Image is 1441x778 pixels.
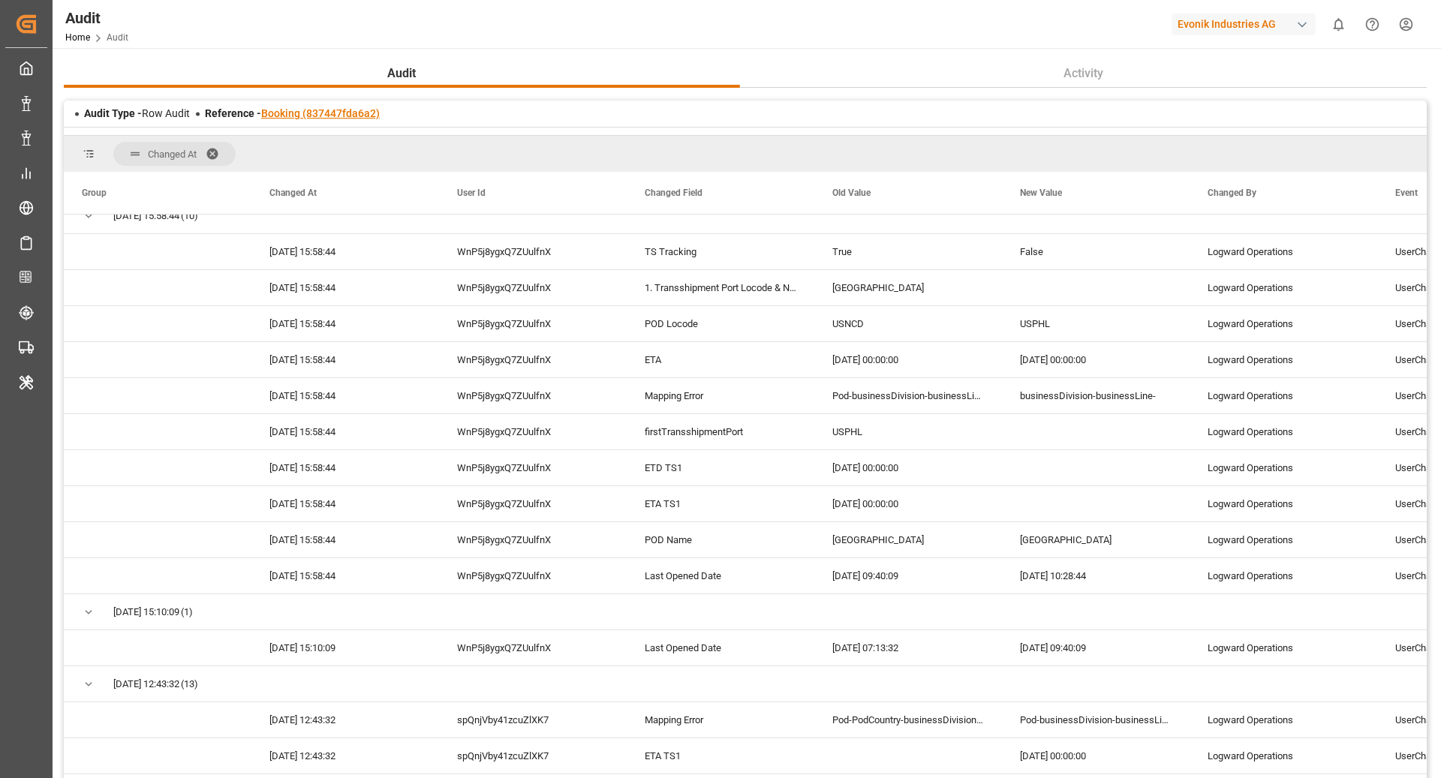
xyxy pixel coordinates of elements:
[439,270,627,305] div: WnP5j8ygxQ7ZUulfnX
[82,188,107,198] span: Group
[1020,188,1062,198] span: New Value
[1172,14,1316,35] div: Evonik Industries AG
[251,450,439,485] div: [DATE] 15:58:44
[439,450,627,485] div: WnP5j8ygxQ7ZUulfnX
[814,522,1002,557] div: [GEOGRAPHIC_DATA]
[627,306,814,341] div: POD Locode
[1190,630,1377,665] div: Logward Operations
[1002,738,1190,773] div: [DATE] 00:00:00
[1322,8,1355,41] button: show 0 new notifications
[1208,188,1256,198] span: Changed By
[181,667,198,701] span: (13)
[251,558,439,593] div: [DATE] 15:58:44
[627,522,814,557] div: POD Name
[251,306,439,341] div: [DATE] 15:58:44
[627,378,814,413] div: Mapping Error
[814,270,1002,305] div: [GEOGRAPHIC_DATA]
[439,378,627,413] div: WnP5j8ygxQ7ZUulfnX
[814,342,1002,377] div: [DATE] 00:00:00
[1190,378,1377,413] div: Logward Operations
[814,486,1002,521] div: [DATE] 00:00:00
[439,486,627,521] div: WnP5j8ygxQ7ZUulfnX
[627,414,814,449] div: firstTransshipmentPort
[251,270,439,305] div: [DATE] 15:58:44
[1190,702,1377,737] div: Logward Operations
[1190,270,1377,305] div: Logward Operations
[439,738,627,773] div: spQnjVby41zcuZlXK7
[251,414,439,449] div: [DATE] 15:58:44
[251,342,439,377] div: [DATE] 15:58:44
[627,270,814,305] div: 1. Transshipment Port Locode & Name
[1190,522,1377,557] div: Logward Operations
[1172,10,1322,38] button: Evonik Industries AG
[1002,306,1190,341] div: USPHL
[205,107,380,119] span: Reference -
[251,234,439,269] div: [DATE] 15:58:44
[84,107,142,119] span: Audit Type -
[251,486,439,521] div: [DATE] 15:58:44
[1190,738,1377,773] div: Logward Operations
[251,522,439,557] div: [DATE] 15:58:44
[627,630,814,665] div: Last Opened Date
[439,558,627,593] div: WnP5j8ygxQ7ZUulfnX
[65,7,128,29] div: Audit
[439,630,627,665] div: WnP5j8ygxQ7ZUulfnX
[1190,234,1377,269] div: Logward Operations
[814,558,1002,593] div: [DATE] 09:40:09
[251,702,439,737] div: [DATE] 12:43:32
[740,59,1427,88] button: Activity
[439,522,627,557] div: WnP5j8ygxQ7ZUulfnX
[1355,8,1389,41] button: Help Center
[1002,558,1190,593] div: [DATE] 10:28:44
[1002,522,1190,557] div: [GEOGRAPHIC_DATA]
[814,306,1002,341] div: USNCD
[261,107,380,119] a: Booking (837447fda6a2)
[64,59,740,88] button: Audit
[814,378,1002,413] div: Pod-businessDivision-businessLine-
[1190,342,1377,377] div: Logward Operations
[457,188,486,198] span: User Id
[381,65,422,83] span: Audit
[814,450,1002,485] div: [DATE] 00:00:00
[439,702,627,737] div: spQnjVby41zcuZlXK7
[814,702,1002,737] div: Pod-PodCountry-businessDivision-businessLine-businessLineCode-
[814,630,1002,665] div: [DATE] 07:13:32
[251,630,439,665] div: [DATE] 15:10:09
[627,342,814,377] div: ETA
[627,558,814,593] div: Last Opened Date
[1190,558,1377,593] div: Logward Operations
[65,32,90,43] a: Home
[439,234,627,269] div: WnP5j8ygxQ7ZUulfnX
[113,595,179,629] span: [DATE] 15:10:09
[627,486,814,521] div: ETA TS1
[439,306,627,341] div: WnP5j8ygxQ7ZUulfnX
[113,667,179,701] span: [DATE] 12:43:32
[814,414,1002,449] div: USPHL
[148,149,197,160] span: Changed At
[1190,450,1377,485] div: Logward Operations
[439,414,627,449] div: WnP5j8ygxQ7ZUulfnX
[627,234,814,269] div: TS Tracking
[645,188,702,198] span: Changed Field
[1002,702,1190,737] div: Pod-businessDivision-businessLine-
[814,234,1002,269] div: True
[1057,65,1109,83] span: Activity
[1190,486,1377,521] div: Logward Operations
[1002,378,1190,413] div: businessDivision-businessLine-
[181,595,193,629] span: (1)
[1002,342,1190,377] div: [DATE] 00:00:00
[113,199,179,233] span: [DATE] 15:58:44
[1395,188,1418,198] span: Event
[181,199,198,233] span: (10)
[251,738,439,773] div: [DATE] 12:43:32
[627,450,814,485] div: ETD TS1
[1190,306,1377,341] div: Logward Operations
[84,106,190,122] div: Row Audit
[1190,414,1377,449] div: Logward Operations
[439,342,627,377] div: WnP5j8ygxQ7ZUulfnX
[251,378,439,413] div: [DATE] 15:58:44
[627,702,814,737] div: Mapping Error
[627,738,814,773] div: ETA TS1
[1002,234,1190,269] div: False
[1002,630,1190,665] div: [DATE] 09:40:09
